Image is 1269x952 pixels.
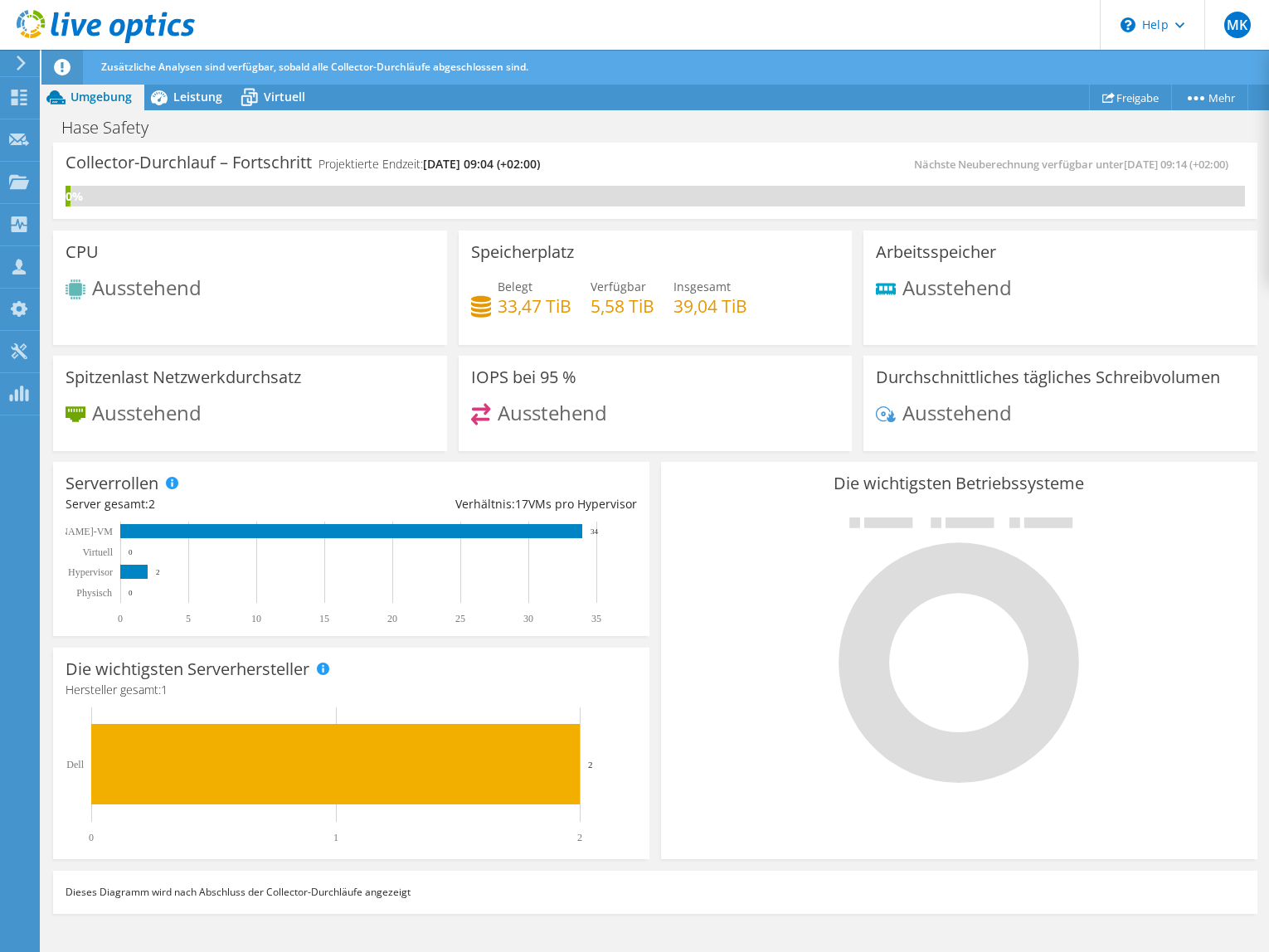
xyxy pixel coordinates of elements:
h4: Hersteller gesamt: [66,681,637,699]
span: Virtuell [264,89,305,104]
span: [DATE] 09:04 (+02:00) [423,156,540,172]
span: 17 [515,496,528,512]
h3: IOPS bei 95 % [471,368,576,386]
text: 15 [319,613,329,624]
h4: 5,58 TiB [591,297,654,315]
text: 0 [129,548,133,556]
span: Nächste Neuberechnung verfügbar unter [914,157,1237,172]
text: 20 [387,613,397,624]
text: 25 [455,613,465,624]
span: 2 [148,496,155,512]
span: [DATE] 09:14 (+02:00) [1124,157,1228,172]
span: Ausstehend [92,398,202,425]
h3: Durchschnittliches tägliches Schreibvolumen [876,368,1220,386]
text: Hypervisor [68,566,113,578]
text: 0 [129,589,133,597]
h3: Die wichtigsten Betriebssysteme [673,474,1245,493]
span: Ausstehend [902,273,1012,300]
span: Ausstehend [92,274,202,301]
h3: CPU [66,243,99,261]
div: Dieses Diagramm wird nach Abschluss der Collector-Durchläufe angezeigt [53,871,1257,914]
h3: Die wichtigsten Serverhersteller [66,660,309,678]
text: 2 [577,832,582,843]
h1: Hase Safety [54,119,174,137]
text: 10 [251,613,261,624]
span: Verfügbar [591,279,646,294]
text: 30 [523,613,533,624]
text: 0 [89,832,94,843]
span: Belegt [498,279,532,294]
div: Server gesamt: [66,495,351,513]
h3: Spitzenlast Netzwerkdurchsatz [66,368,301,386]
h4: Projektierte Endzeit: [318,155,540,173]
text: 5 [186,613,191,624]
text: 0 [118,613,123,624]
span: Umgebung [70,89,132,104]
svg: \n [1121,17,1135,32]
text: 2 [156,568,160,576]
h4: 33,47 TiB [498,297,571,315]
h3: Arbeitsspeicher [876,243,996,261]
span: MK [1224,12,1251,38]
text: Dell [66,759,84,770]
span: Ausstehend [902,398,1012,425]
text: 35 [591,613,601,624]
a: Freigabe [1089,85,1172,110]
div: Verhältnis: VMs pro Hypervisor [351,495,636,513]
text: 34 [591,527,599,536]
h3: Serverrollen [66,474,158,493]
span: Leistung [173,89,222,104]
div: 0% [66,187,70,206]
text: Physisch [76,587,112,599]
text: Virtuell [82,546,113,558]
span: Ausstehend [498,398,607,425]
text: 2 [588,760,593,770]
span: 1 [161,682,168,697]
span: Insgesamt [673,279,731,294]
span: Zusätzliche Analysen sind verfügbar, sobald alle Collector-Durchläufe abgeschlossen sind. [101,60,528,74]
a: Mehr [1171,85,1248,110]
text: 1 [333,832,338,843]
h3: Speicherplatz [471,243,574,261]
h4: 39,04 TiB [673,297,747,315]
